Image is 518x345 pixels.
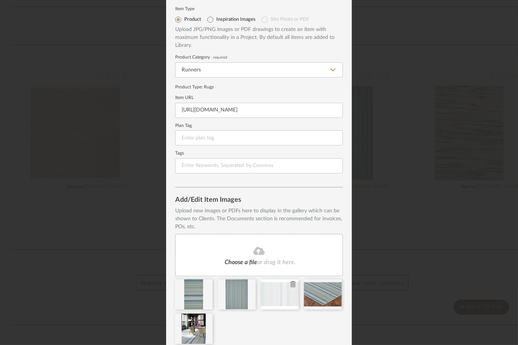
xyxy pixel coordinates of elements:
input: Type a category to search and select [175,62,343,77]
span: required [213,56,227,59]
span: : Rugs [202,85,214,89]
label: Inspiration Images [216,17,256,23]
span: Choose a file [225,259,257,265]
label: Item URL [175,96,343,100]
input: Enter plan tag [175,130,343,145]
div: Add/Edit Item Images [175,196,343,204]
label: Tags [175,152,343,155]
label: Product [184,17,201,23]
input: Enter URL [175,103,343,118]
div: Upload new images or PDFs here to display in the gallery which can be shown to Clients. The Docum... [175,207,343,231]
div: Product Type [175,84,343,90]
mat-radio-group: Select item type [175,14,343,26]
div: Upload JPG/PNG images or PDF drawings to create an item with maximum functionality in a Project. ... [175,26,343,50]
label: Item Type [175,7,343,11]
label: Plan Tag [175,124,343,128]
label: Product Category [175,56,343,59]
span: or drag it here. [257,259,296,265]
input: Enter Keywords, Separated by Commas [175,158,343,173]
